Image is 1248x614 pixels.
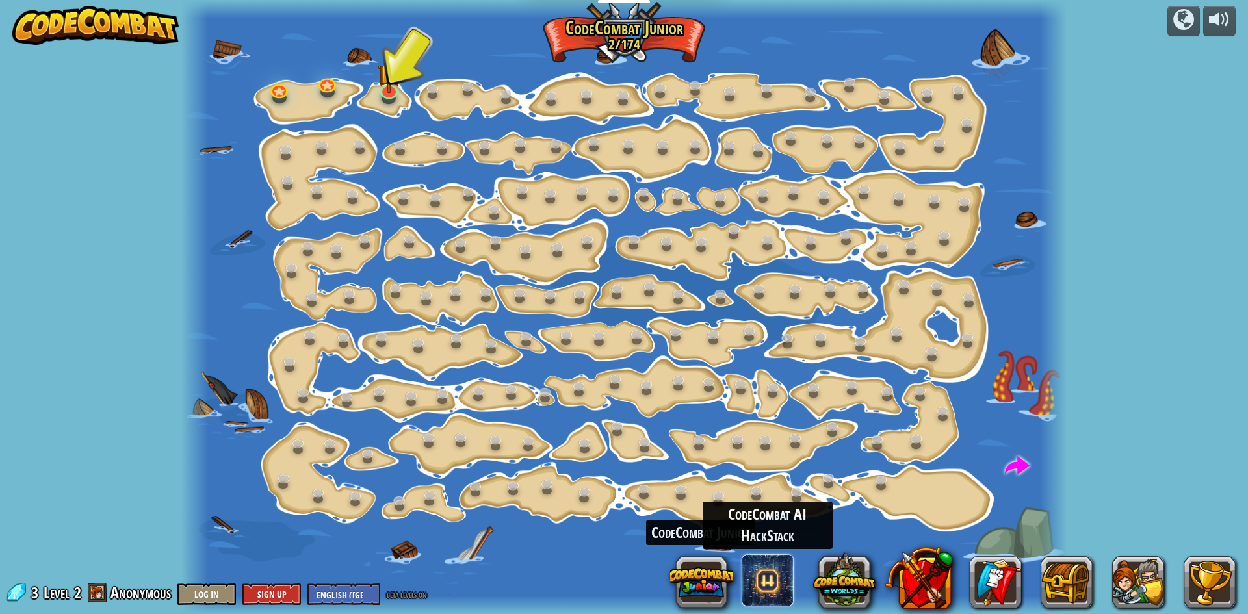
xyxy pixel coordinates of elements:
[703,502,833,549] div: CodeCombat AI HackStack
[377,53,400,93] img: level-banner-started.png
[387,588,426,600] span: beta levels on
[12,6,179,45] img: CodeCombat - Learn how to code by playing a game
[74,582,81,603] span: 2
[44,582,70,604] span: Level
[177,583,236,605] button: Log In
[31,582,42,603] span: 3
[1203,6,1236,36] button: Adjust volume
[242,583,301,605] button: Sign Up
[110,582,171,603] span: Anonymous
[646,520,755,546] div: CodeCombat Junior
[1167,6,1200,36] button: Campaigns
